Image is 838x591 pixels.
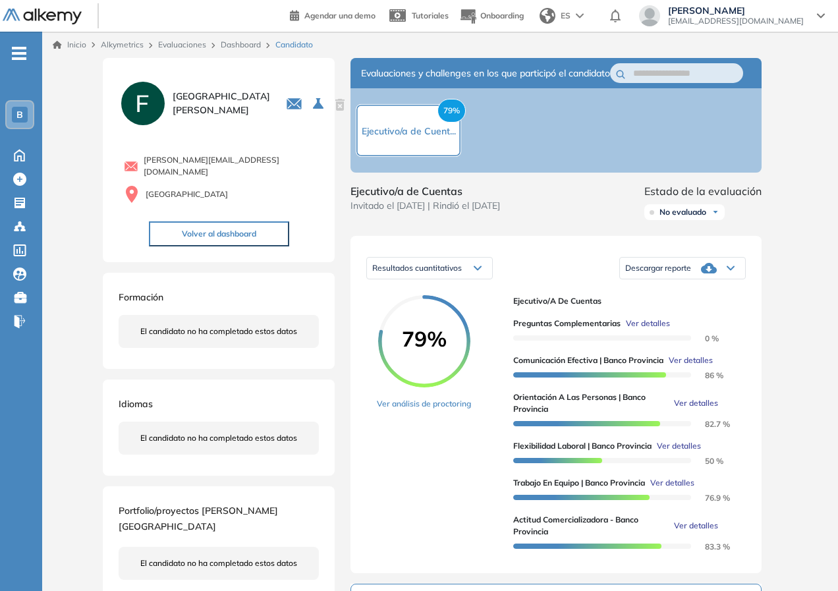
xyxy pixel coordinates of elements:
a: Agendar una demo [290,7,376,22]
span: Ejecutivo/a de Cuentas [350,183,500,199]
span: Agendar una demo [304,11,376,20]
div: Widget de chat [772,528,838,591]
a: Dashboard [221,40,261,49]
span: Onboarding [480,11,524,20]
span: Flexibilidad Laboral | Banco Provincia [513,440,652,452]
span: Orientación a las personas | Banco Provincia [513,391,669,415]
span: [PERSON_NAME] [668,5,804,16]
span: El candidato no ha completado estos datos [140,325,297,337]
span: Tutoriales [412,11,449,20]
span: [GEOGRAPHIC_DATA] [146,188,228,200]
span: [EMAIL_ADDRESS][DOMAIN_NAME] [668,16,804,26]
span: 83.3 % [689,542,730,551]
span: ES [561,10,571,22]
span: El candidato no ha completado estos datos [140,557,297,569]
button: Ver detalles [621,318,670,329]
span: Ejecutivo/a de Cuentas [513,295,735,307]
span: Ver detalles [669,354,713,366]
span: Idiomas [119,398,153,410]
span: 79% [437,99,466,123]
span: B [16,109,23,120]
span: Evaluaciones y challenges en los que participó el candidato [361,67,610,80]
span: Candidato [275,39,313,51]
img: world [540,8,555,24]
span: [PERSON_NAME][EMAIL_ADDRESS][DOMAIN_NAME] [144,154,319,178]
button: Volver al dashboard [149,221,289,246]
img: Ícono de flecha [712,208,719,216]
i: - [12,52,26,55]
span: Descargar reporte [625,263,691,273]
span: [GEOGRAPHIC_DATA] [PERSON_NAME] [173,90,270,117]
span: Resultados cuantitativos [372,263,462,273]
button: Ver detalles [652,440,701,452]
button: Ver detalles [669,397,718,409]
span: Preguntas complementarias [513,318,621,329]
span: Ver detalles [657,440,701,452]
span: 76.9 % [689,493,730,503]
span: Invitado el [DATE] | Rindió el [DATE] [350,199,500,213]
img: PROFILE_MENU_LOGO_USER [119,79,167,128]
span: 79% [378,328,470,349]
span: Comunicación efectiva | Banco Provincia [513,354,663,366]
span: 50 % [689,456,723,466]
span: Trabajo en equipo | Banco Provincia [513,477,645,489]
img: arrow [576,13,584,18]
span: 86 % [689,370,723,380]
span: 82.7 % [689,419,730,429]
span: Ver detalles [674,397,718,409]
span: No evaluado [659,207,706,217]
a: Ver análisis de proctoring [377,398,471,410]
span: Ver detalles [626,318,670,329]
button: Ver detalles [645,477,694,489]
button: Ver detalles [669,520,718,532]
img: Logo [3,9,82,25]
button: Onboarding [459,2,524,30]
span: Actitud comercializadora - Banco Provincia [513,514,669,538]
span: 0 % [689,333,719,343]
span: Ver detalles [674,520,718,532]
span: El candidato no ha completado estos datos [140,432,297,444]
iframe: Chat Widget [772,528,838,591]
span: Ver detalles [650,477,694,489]
span: Portfolio/proyectos [PERSON_NAME][GEOGRAPHIC_DATA] [119,505,278,532]
button: Ver detalles [663,354,713,366]
a: Evaluaciones [158,40,206,49]
a: Inicio [53,39,86,51]
span: Formación [119,291,163,303]
span: Alkymetrics [101,40,144,49]
span: Estado de la evaluación [644,183,762,199]
span: Ejecutivo/a de Cuent... [362,125,456,137]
